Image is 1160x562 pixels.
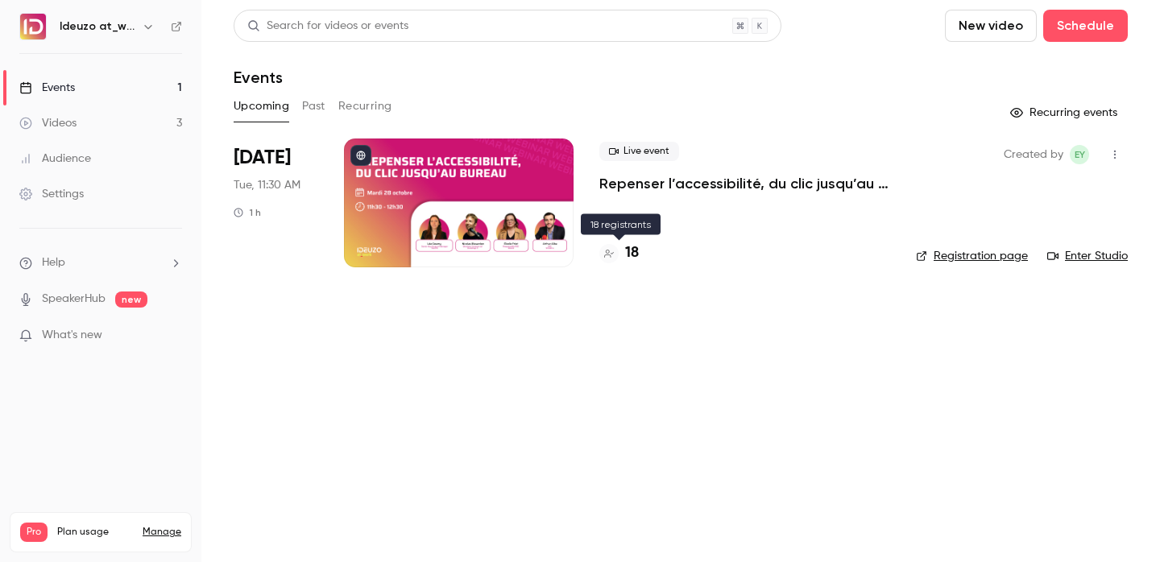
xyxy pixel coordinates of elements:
div: Oct 28 Tue, 11:30 AM (Europe/Paris) [234,138,318,267]
h4: 18 [625,242,639,264]
span: [DATE] [234,145,291,171]
button: Past [302,93,325,119]
div: Events [19,80,75,96]
div: Audience [19,151,91,167]
button: New video [945,10,1037,42]
a: Registration page [916,248,1028,264]
h1: Events [234,68,283,87]
span: Help [42,254,65,271]
li: help-dropdown-opener [19,254,182,271]
button: Schedule [1043,10,1128,42]
span: Created by [1004,145,1063,164]
a: SpeakerHub [42,291,106,308]
h6: Ideuzo at_work [60,19,135,35]
a: 18 [599,242,639,264]
span: Eva Yahiaoui [1070,145,1089,164]
button: Upcoming [234,93,289,119]
a: Manage [143,526,181,539]
img: Ideuzo at_work [20,14,46,39]
span: Live event [599,142,679,161]
span: new [115,291,147,308]
span: Tue, 11:30 AM [234,177,300,193]
span: Pro [20,523,48,542]
a: Repenser l’accessibilité, du clic jusqu’au bureau [599,174,890,193]
iframe: Noticeable Trigger [163,329,182,343]
div: Videos [19,115,77,131]
span: EY [1075,145,1085,164]
span: Plan usage [57,526,133,539]
div: Search for videos or events [247,18,408,35]
button: Recurring events [1003,100,1128,126]
button: Recurring [338,93,392,119]
div: Settings [19,186,84,202]
a: Enter Studio [1047,248,1128,264]
span: What's new [42,327,102,344]
div: 1 h [234,206,261,219]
